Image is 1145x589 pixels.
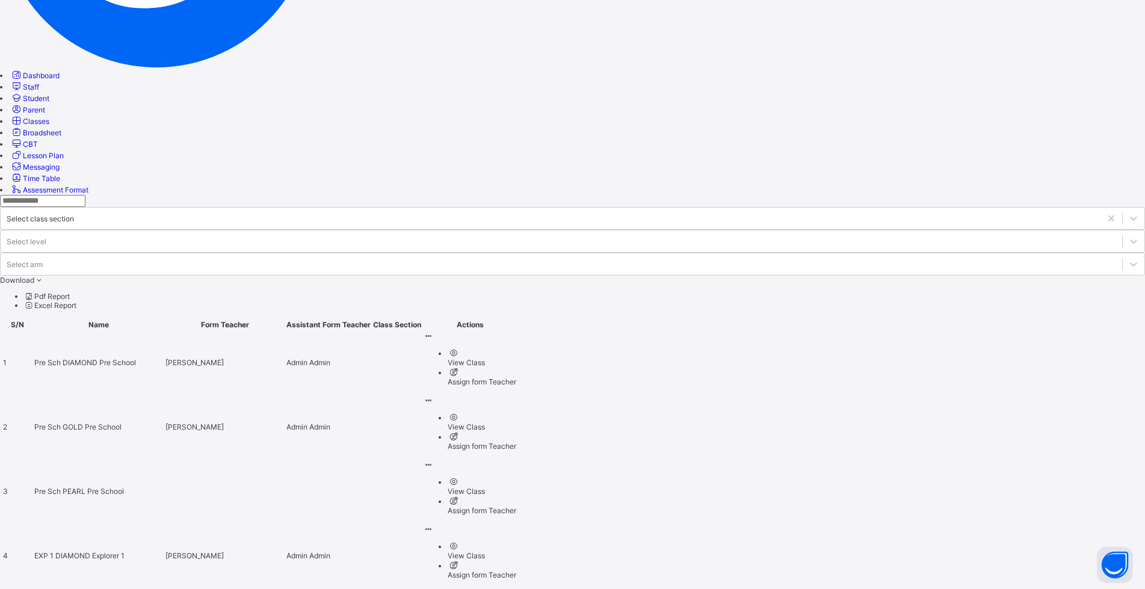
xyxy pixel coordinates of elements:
[10,128,61,137] a: Broadsheet
[99,358,136,367] span: Pre School
[34,487,87,496] span: Pre Sch PEARL
[165,422,284,431] span: [PERSON_NAME]
[85,422,122,431] span: Pre School
[34,358,99,367] span: Pre Sch DIAMOND
[23,174,60,183] span: Time Table
[165,319,285,330] th: Form Teacher
[448,570,516,579] div: Assign form Teacher
[448,506,516,515] div: Assign form Teacher
[23,162,60,171] span: Messaging
[23,94,49,103] span: Student
[286,358,371,367] span: Admin Admin
[23,140,38,149] span: CBT
[2,331,32,394] td: 1
[372,319,422,330] th: Class Section
[165,358,284,367] span: [PERSON_NAME]
[10,117,49,126] a: Classes
[23,151,64,160] span: Lesson Plan
[7,236,46,245] div: Select level
[165,551,284,560] span: [PERSON_NAME]
[10,151,64,160] a: Lesson Plan
[10,174,60,183] a: Time Table
[23,185,88,194] span: Assessment Format
[10,82,39,91] a: Staff
[34,319,164,330] th: Name
[7,214,74,223] div: Select class section
[7,259,43,268] div: Select arm
[10,71,60,80] a: Dashboard
[23,117,49,126] span: Classes
[2,460,32,523] td: 3
[10,105,45,114] a: Parent
[286,422,371,431] span: Admin Admin
[10,185,88,194] a: Assessment Format
[423,319,517,330] th: Actions
[34,551,92,560] span: EXP 1 DIAMOND
[448,442,516,451] div: Assign form Teacher
[448,377,516,386] div: Assign form Teacher
[34,422,85,431] span: Pre Sch GOLD
[23,71,60,80] span: Dashboard
[87,487,124,496] span: Pre School
[1097,547,1133,583] button: Open asap
[2,524,32,587] td: 4
[448,551,516,560] div: View Class
[23,128,61,137] span: Broadsheet
[2,395,32,458] td: 2
[448,358,516,367] div: View Class
[23,105,45,114] span: Parent
[24,292,1145,301] li: dropdown-list-item-null-0
[2,319,32,330] th: S/N
[10,162,60,171] a: Messaging
[10,140,38,149] a: CBT
[448,487,516,496] div: View Class
[286,319,371,330] th: Assistant Form Teacher
[23,82,39,91] span: Staff
[10,94,49,103] a: Student
[24,301,1145,310] li: dropdown-list-item-null-1
[286,551,371,560] span: Admin Admin
[448,422,516,431] div: View Class
[92,551,125,560] span: Explorer 1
